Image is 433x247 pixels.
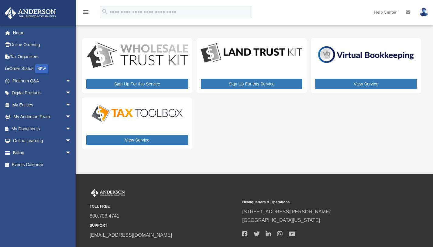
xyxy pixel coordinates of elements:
a: Home [4,27,81,39]
a: View Service [315,79,417,89]
a: 800.706.4741 [90,213,119,219]
span: arrow_drop_down [65,123,77,135]
a: Events Calendar [4,159,81,171]
small: SUPPORT [90,222,238,229]
a: My Anderson Teamarrow_drop_down [4,111,81,123]
small: TOLL FREE [90,203,238,210]
a: [GEOGRAPHIC_DATA][US_STATE] [242,218,320,223]
a: Sign Up For this Service [201,79,303,89]
a: Sign Up For this Service [86,79,188,89]
a: View Service [86,135,188,145]
img: User Pic [419,8,428,16]
span: arrow_drop_down [65,87,77,99]
span: arrow_drop_down [65,135,77,147]
div: NEW [35,64,48,73]
a: My Entitiesarrow_drop_down [4,99,81,111]
a: [EMAIL_ADDRESS][DOMAIN_NAME] [90,232,172,238]
a: Online Ordering [4,39,81,51]
span: arrow_drop_down [65,111,77,123]
i: menu [82,8,89,16]
a: Digital Productsarrow_drop_down [4,87,77,99]
a: Order StatusNEW [4,63,81,75]
a: [STREET_ADDRESS][PERSON_NAME] [242,209,330,214]
a: Online Learningarrow_drop_down [4,135,81,147]
span: arrow_drop_down [65,75,77,87]
img: LandTrust_lgo-1.jpg [201,42,303,64]
small: Headquarters & Operations [242,199,390,205]
img: WS-Trust-Kit-lgo-1.jpg [86,42,188,69]
a: Tax Organizers [4,51,81,63]
a: menu [82,11,89,16]
i: search [101,8,108,15]
img: Anderson Advisors Platinum Portal [90,189,126,197]
span: arrow_drop_down [65,147,77,159]
span: arrow_drop_down [65,99,77,111]
a: Platinum Q&Aarrow_drop_down [4,75,81,87]
a: Billingarrow_drop_down [4,147,81,159]
a: My Documentsarrow_drop_down [4,123,81,135]
img: Anderson Advisors Platinum Portal [3,7,58,19]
